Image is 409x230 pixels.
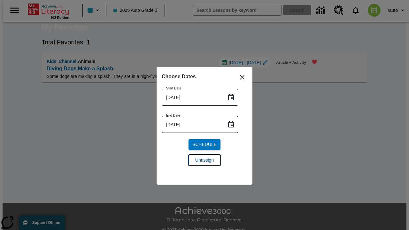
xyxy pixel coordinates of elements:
[225,118,237,131] button: Choose date, selected date is Aug 20, 2025
[192,141,217,148] span: Schedule
[195,157,214,164] span: Unassign
[189,139,220,150] button: Schedule
[166,86,181,91] label: Start Date
[189,155,220,165] button: Unassign
[162,72,247,171] div: Choose date
[166,113,180,118] label: End Date
[162,116,222,133] input: MMMM-DD-YYYY
[162,72,247,81] h6: Choose Dates
[235,70,250,85] button: Close
[225,91,237,104] button: Choose date, selected date is Aug 20, 2025
[162,89,222,106] input: MMMM-DD-YYYY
